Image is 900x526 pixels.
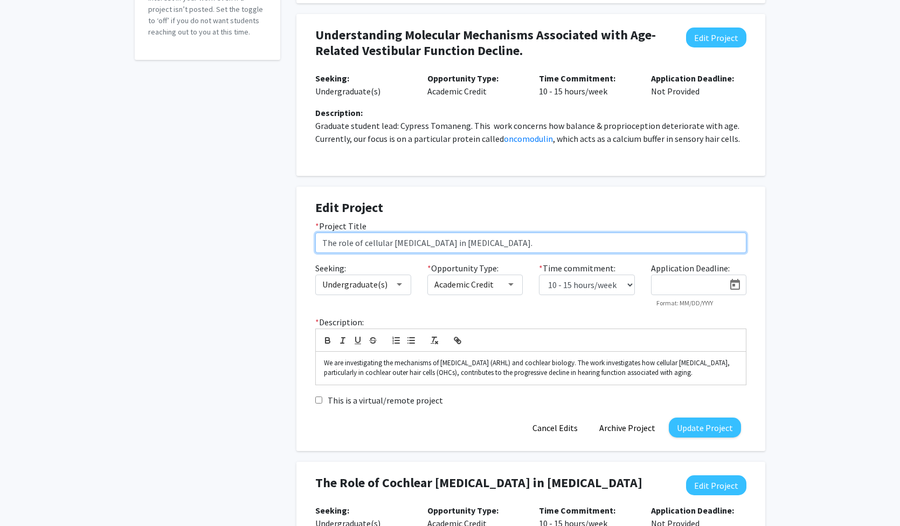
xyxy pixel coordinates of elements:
[315,28,669,59] h4: Understanding Molecular Mechanisms Associated with Age-Related Vestibular Function Decline.
[686,28,746,47] button: Edit Project
[434,279,494,290] span: Academic Credit
[651,505,734,516] b: Application Deadline:
[315,199,383,216] strong: Edit Project
[315,73,349,84] b: Seeking:
[504,133,553,144] a: oncomodulin
[539,262,615,275] label: Time commitment:
[651,72,747,98] p: Not Provided
[427,262,499,275] label: Opportunity Type:
[315,72,411,98] p: Undergraduate(s)
[724,275,746,295] button: Open calendar
[315,106,746,119] div: Description:
[669,418,741,438] button: Update Project
[539,505,615,516] b: Time Commitment:
[8,477,46,518] iframe: Chat
[591,418,663,438] button: Archive Project
[656,299,713,307] mat-hint: Format: MM/DD/YYYY
[651,262,730,275] label: Application Deadline:
[539,72,635,98] p: 10 - 15 hours/week
[328,394,443,407] label: This is a virtual/remote project
[315,475,669,491] h4: The Role of Cochlear [MEDICAL_DATA] in [MEDICAL_DATA]
[322,279,387,290] span: Undergraduate(s)
[539,73,615,84] b: Time Commitment:
[315,316,364,329] label: Description:
[427,72,523,98] p: Academic Credit
[315,119,746,145] p: Graduate student lead: Cypress Tomaneng. This work concerns how balance & proprioception deterior...
[315,220,366,233] label: Project Title
[315,262,346,275] label: Seeking:
[324,358,738,378] p: We are investigating the mechanisms of [MEDICAL_DATA] (ARHL) and cochlear biology. The work inves...
[686,475,746,495] button: Edit Project
[524,418,586,438] button: Cancel Edits
[651,73,734,84] b: Application Deadline:
[427,73,499,84] b: Opportunity Type:
[427,505,499,516] b: Opportunity Type:
[315,505,349,516] b: Seeking:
